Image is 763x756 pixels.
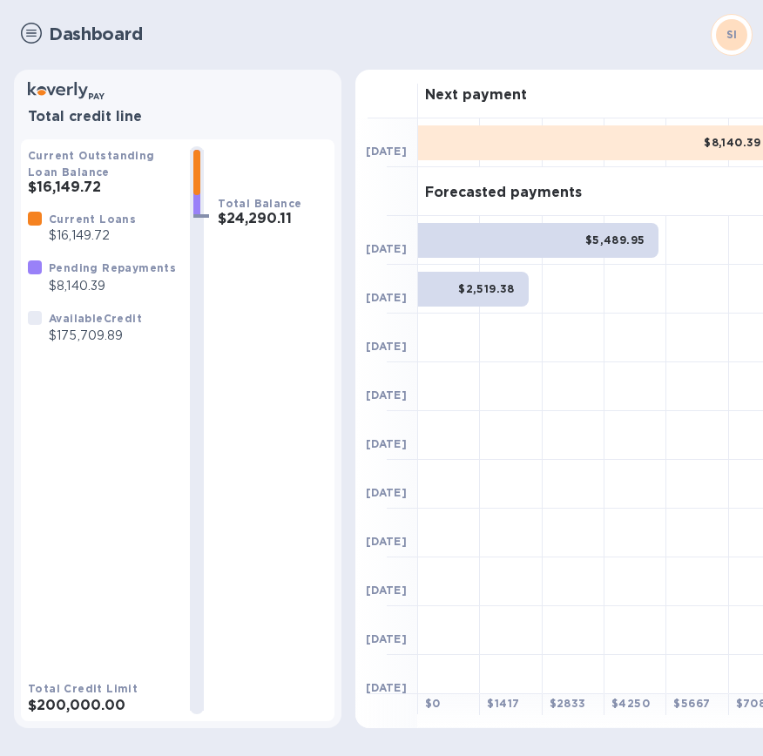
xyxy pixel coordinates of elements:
h3: $24,290.11 [218,211,327,227]
b: [DATE] [366,145,407,158]
p: $175,709.89 [49,327,142,345]
b: Total Balance [218,197,301,210]
b: [DATE] [366,437,407,450]
b: Current Outstanding Loan Balance [28,149,155,179]
b: $2,519.38 [458,282,515,295]
h1: Dashboard [49,24,700,44]
b: $8,140.39 [704,136,761,149]
b: [DATE] [366,388,407,402]
b: Current Loans [49,213,136,226]
b: [DATE] [366,242,407,255]
b: [DATE] [366,340,407,353]
b: [DATE] [366,632,407,645]
b: [DATE] [366,486,407,499]
h3: $16,149.72 [28,179,176,196]
b: Available Credit [49,312,142,325]
b: $ 2833 [550,697,586,710]
b: [DATE] [366,291,407,304]
p: $8,140.39 [49,277,176,295]
b: $5,489.95 [585,233,645,246]
h3: Next payment [425,87,527,104]
b: Pending Repayments [49,261,176,274]
h3: $200,000.00 [28,698,176,714]
h3: Forecasted payments [425,185,582,201]
b: [DATE] [366,584,407,597]
b: $ 5667 [673,697,710,710]
b: [DATE] [366,681,407,694]
b: [DATE] [366,535,407,548]
b: $ 4250 [611,697,650,710]
b: SI [726,28,738,41]
b: Total Credit Limit [28,682,138,695]
b: $ 0 [425,697,441,710]
h3: Total credit line [28,109,327,125]
p: $16,149.72 [49,226,136,245]
b: $ 1417 [487,697,519,710]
